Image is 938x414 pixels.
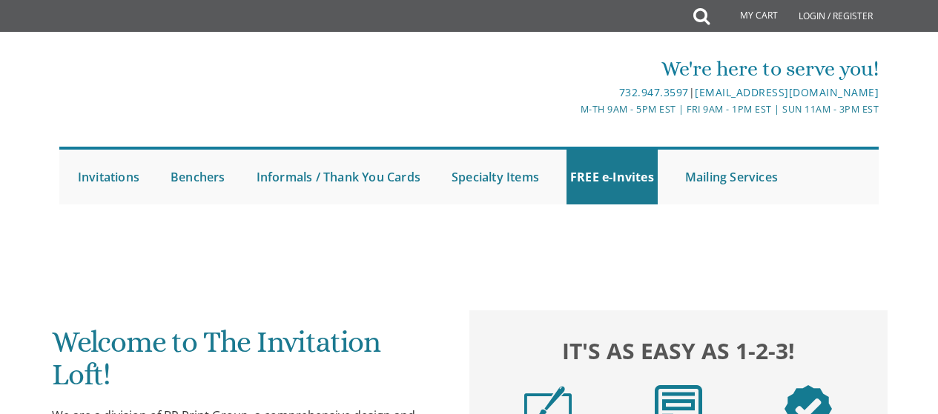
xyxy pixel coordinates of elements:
[448,150,543,204] a: Specialty Items
[333,101,879,117] div: M-Th 9am - 5pm EST | Fri 9am - 1pm EST | Sun 11am - 3pm EST
[695,85,879,99] a: [EMAIL_ADDRESS][DOMAIN_NAME]
[708,1,788,31] a: My Cart
[52,326,443,402] h1: Welcome to The Invitation Loft!
[483,334,873,367] h2: It's as easy as 1-2-3!
[253,150,424,204] a: Informals / Thank You Cards
[74,150,143,204] a: Invitations
[681,150,782,204] a: Mailing Services
[567,150,658,204] a: FREE e-Invites
[167,150,229,204] a: Benchers
[333,54,879,84] div: We're here to serve you!
[619,85,689,99] a: 732.947.3597
[333,84,879,101] div: |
